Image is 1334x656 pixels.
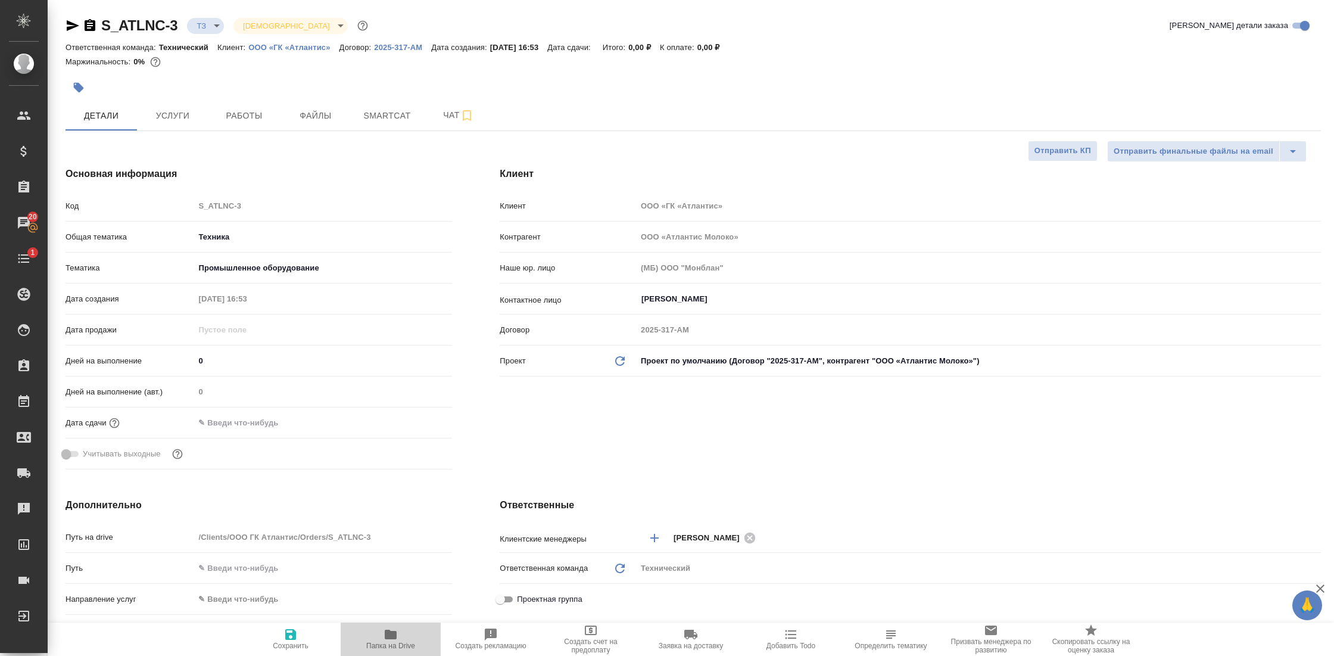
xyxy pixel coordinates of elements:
[194,559,452,577] input: ✎ Введи что-нибудь
[948,638,1034,654] span: Призвать менеджера по развитию
[66,531,194,543] p: Путь на drive
[1034,144,1091,158] span: Отправить КП
[239,21,333,31] button: [DEMOGRAPHIC_DATA]
[430,108,487,123] span: Чат
[637,321,1321,338] input: Пустое поле
[21,211,44,223] span: 20
[841,623,941,656] button: Определить тематику
[603,43,628,52] p: Итого:
[547,43,593,52] p: Дата сдачи:
[341,623,441,656] button: Папка на Drive
[66,593,194,605] p: Направление услуг
[66,498,452,512] h4: Дополнительно
[66,262,194,274] p: Тематика
[1107,141,1280,162] button: Отправить финальные файлы на email
[248,42,339,52] a: ООО «ГК «Атлантис»
[500,562,588,574] p: Ответственная команда
[374,42,431,52] a: 2025-317-АМ
[73,108,130,123] span: Детали
[640,524,669,552] button: Добавить менеджера
[66,18,80,33] button: Скопировать ссылку для ЯМессенджера
[500,533,637,545] p: Клиентские менеджеры
[148,54,163,70] button: 0.00 RUB;
[287,108,344,123] span: Файлы
[1292,590,1322,620] button: 🙏
[941,623,1041,656] button: Призвать менеджера по развитию
[194,352,452,369] input: ✎ Введи что-нибудь
[660,43,697,52] p: К оплате:
[517,593,582,605] span: Проектная группа
[456,642,526,650] span: Создать рекламацию
[198,593,438,605] div: ✎ Введи что-нибудь
[500,167,1321,181] h4: Клиент
[741,623,841,656] button: Добавить Todo
[1314,537,1317,539] button: Open
[66,417,107,429] p: Дата сдачи
[355,18,370,33] button: Доп статусы указывают на важность/срочность заказа
[490,43,548,52] p: [DATE] 16:53
[637,197,1321,214] input: Пустое поле
[170,446,185,462] button: Выбери, если сб и вс нужно считать рабочими днями для выполнения заказа.
[217,43,248,52] p: Клиент:
[500,294,637,306] p: Контактное лицо
[359,108,416,123] span: Smartcat
[500,621,637,633] p: Проектный менеджер
[500,262,637,274] p: Наше юр. лицо
[66,231,194,243] p: Общая тематика
[674,530,759,545] div: [PERSON_NAME]
[766,642,815,650] span: Добавить Todo
[431,43,490,52] p: Дата создания:
[83,448,161,460] span: Учитывать выходные
[273,642,308,650] span: Сохранить
[366,642,415,650] span: Папка на Drive
[194,321,298,338] input: Пустое поле
[66,57,133,66] p: Маржинальность:
[107,415,122,431] button: Если добавить услуги и заполнить их объемом, то дата рассчитается автоматически
[3,208,45,238] a: 20
[216,108,273,123] span: Работы
[1314,298,1317,300] button: Open
[66,324,194,336] p: Дата продажи
[194,197,452,214] input: Пустое поле
[500,200,637,212] p: Клиент
[500,324,637,336] p: Договор
[194,290,298,307] input: Пустое поле
[548,638,634,654] span: Создать счет на предоплату
[637,259,1321,276] input: Пустое поле
[637,351,1321,371] div: Проект по умолчанию (Договор "2025-317-АМ", контрагент "ООО «Атлантис Молоко»")
[659,642,723,650] span: Заявка на доставку
[1297,593,1317,618] span: 🙏
[194,621,452,639] input: ✎ Введи что-нибудь
[674,532,747,544] span: [PERSON_NAME]
[1114,145,1273,158] span: Отправить финальные файлы на email
[66,43,159,52] p: Ответственная команда:
[460,108,474,123] svg: Подписаться
[641,623,741,656] button: Заявка на доставку
[1028,141,1098,161] button: Отправить КП
[66,355,194,367] p: Дней на выполнение
[66,200,194,212] p: Код
[441,623,541,656] button: Создать рекламацию
[697,43,729,52] p: 0,00 ₽
[3,244,45,273] a: 1
[500,498,1321,512] h4: Ответственные
[194,258,452,278] div: Промышленное оборудование
[101,17,177,33] a: S_ATLNC-3
[133,57,148,66] p: 0%
[193,21,210,31] button: ТЗ
[628,43,660,52] p: 0,00 ₽
[640,619,1277,633] input: ✎ Введи что-нибудь
[66,167,452,181] h4: Основная информация
[66,386,194,398] p: Дней на выполнение (авт.)
[374,43,431,52] p: 2025-317-АМ
[233,18,347,34] div: ТЗ
[637,558,1321,579] div: Технический
[339,43,375,52] p: Договор:
[194,383,452,400] input: Пустое поле
[1048,638,1134,654] span: Скопировать ссылку на оценку заказа
[66,74,92,101] button: Добавить тэг
[248,43,339,52] p: ООО «ГК «Атлантис»
[194,414,298,431] input: ✎ Введи что-нибудь
[194,528,452,546] input: Пустое поле
[194,227,452,247] div: Техника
